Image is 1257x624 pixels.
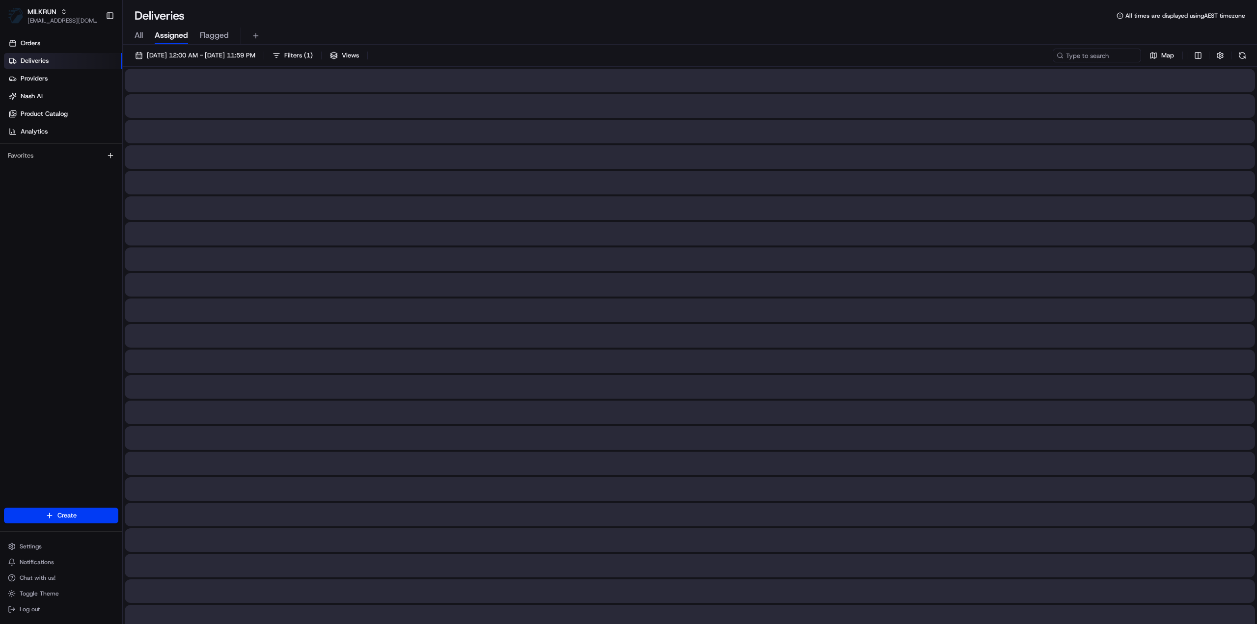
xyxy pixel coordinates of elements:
span: Flagged [200,29,229,41]
button: Filters(1) [268,49,317,62]
button: [DATE] 12:00 AM - [DATE] 11:59 PM [131,49,260,62]
button: Map [1145,49,1178,62]
img: MILKRUN [8,8,24,24]
span: Nash AI [21,92,43,101]
span: Assigned [155,29,188,41]
span: Chat with us! [20,574,55,582]
button: Views [326,49,363,62]
span: Filters [284,51,313,60]
span: Analytics [21,127,48,136]
button: MILKRUN [27,7,56,17]
span: Notifications [20,558,54,566]
span: Providers [21,74,48,83]
button: Notifications [4,555,118,569]
button: Chat with us! [4,571,118,585]
span: Settings [20,543,42,550]
button: Settings [4,540,118,553]
span: Views [342,51,359,60]
a: Nash AI [4,88,122,104]
span: ( 1 ) [304,51,313,60]
a: Product Catalog [4,106,122,122]
span: [DATE] 12:00 AM - [DATE] 11:59 PM [147,51,255,60]
span: Orders [21,39,40,48]
button: Log out [4,602,118,616]
a: Orders [4,35,122,51]
span: Create [57,511,77,520]
button: MILKRUNMILKRUN[EMAIL_ADDRESS][DOMAIN_NAME] [4,4,102,27]
a: Providers [4,71,122,86]
span: Deliveries [21,56,49,65]
button: Refresh [1235,49,1249,62]
button: Create [4,508,118,523]
h1: Deliveries [135,8,185,24]
span: Toggle Theme [20,590,59,597]
span: Log out [20,605,40,613]
input: Type to search [1053,49,1141,62]
div: Favorites [4,148,118,163]
a: Analytics [4,124,122,139]
a: Deliveries [4,53,122,69]
button: [EMAIL_ADDRESS][DOMAIN_NAME] [27,17,98,25]
button: Toggle Theme [4,587,118,600]
span: Product Catalog [21,109,68,118]
span: Map [1161,51,1174,60]
span: All times are displayed using AEST timezone [1125,12,1245,20]
span: All [135,29,143,41]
